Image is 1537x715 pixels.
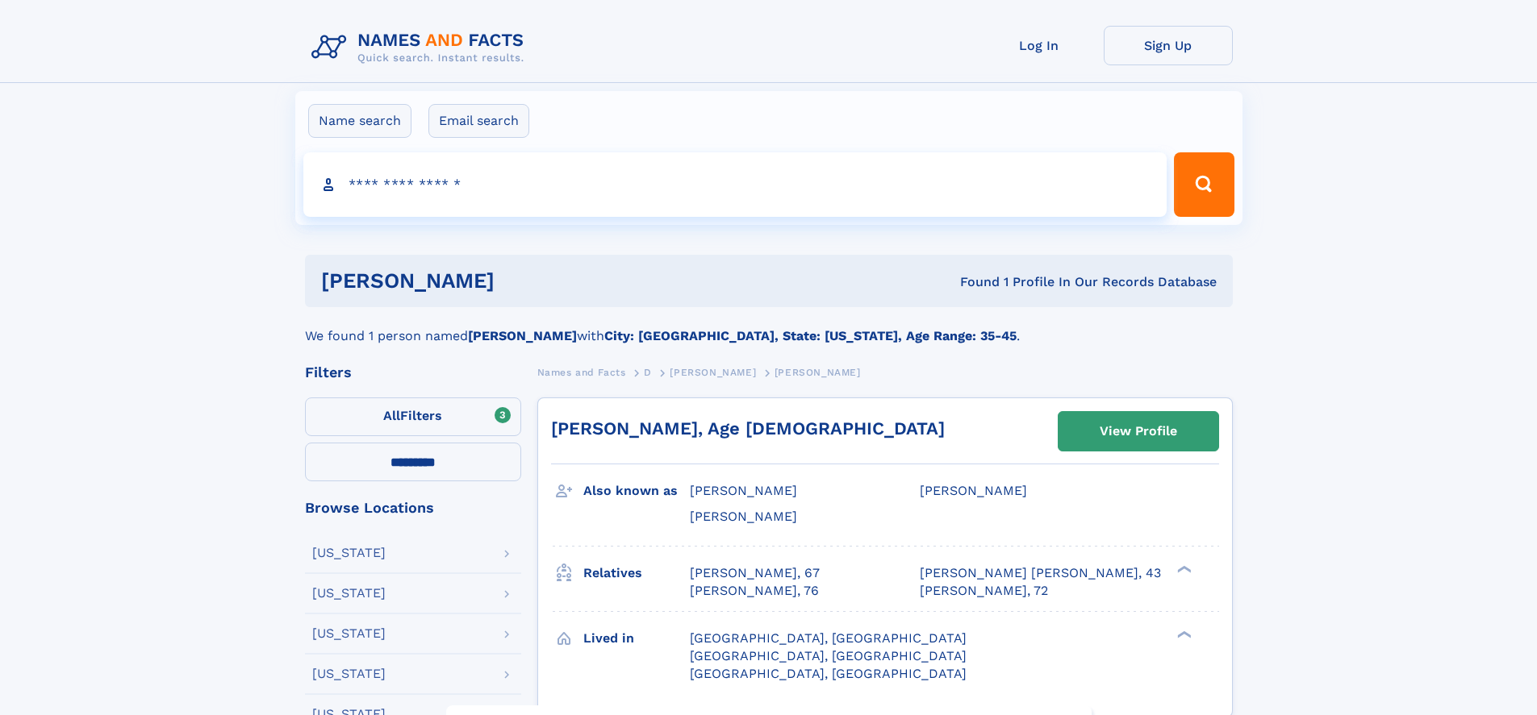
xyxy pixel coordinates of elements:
div: [US_STATE] [312,547,386,559]
h3: Relatives [583,559,690,587]
a: [PERSON_NAME], 67 [690,564,820,582]
div: Browse Locations [305,501,521,515]
a: [PERSON_NAME] [670,362,756,382]
a: [PERSON_NAME], 72 [920,582,1048,600]
label: Email search [428,104,529,138]
span: [PERSON_NAME] [775,367,861,378]
div: Found 1 Profile In Our Records Database [727,273,1217,291]
a: [PERSON_NAME], 76 [690,582,819,600]
h3: Lived in [583,625,690,652]
div: ❯ [1173,629,1192,639]
div: [US_STATE] [312,627,386,640]
img: Logo Names and Facts [305,26,537,69]
a: View Profile [1059,412,1218,451]
h3: Also known as [583,477,690,505]
a: [PERSON_NAME], Age [DEMOGRAPHIC_DATA] [551,418,945,439]
div: View Profile [1100,413,1177,450]
span: [GEOGRAPHIC_DATA], [GEOGRAPHIC_DATA] [690,666,967,681]
a: [PERSON_NAME] [PERSON_NAME], 43 [920,564,1161,582]
label: Name search [308,104,411,138]
div: [US_STATE] [312,667,386,680]
span: [PERSON_NAME] [670,367,756,378]
span: [GEOGRAPHIC_DATA], [GEOGRAPHIC_DATA] [690,630,967,646]
div: [US_STATE] [312,587,386,600]
b: [PERSON_NAME] [468,328,577,343]
span: [PERSON_NAME] [690,483,797,498]
span: All [383,408,400,423]
label: Filters [305,397,521,436]
a: Log In [975,26,1104,65]
a: D [644,362,652,382]
button: Search Button [1174,152,1234,217]
div: ❯ [1173,563,1192,574]
span: [GEOGRAPHIC_DATA], [GEOGRAPHIC_DATA] [690,648,967,663]
div: Filters [305,365,521,380]
a: Names and Facts [537,362,626,382]
span: D [644,367,652,378]
input: search input [303,152,1167,217]
span: [PERSON_NAME] [690,509,797,524]
b: City: [GEOGRAPHIC_DATA], State: [US_STATE], Age Range: 35-45 [604,328,1017,343]
a: Sign Up [1104,26,1233,65]
h1: [PERSON_NAME] [321,271,728,291]
div: We found 1 person named with . [305,307,1233,346]
span: [PERSON_NAME] [920,483,1027,498]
